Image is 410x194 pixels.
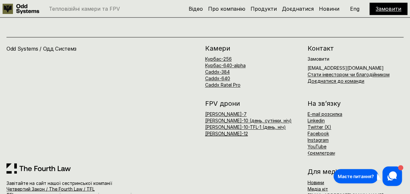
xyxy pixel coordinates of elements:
a: Стати інвестором чи благодійником [308,72,390,77]
h2: Контакт [308,45,404,52]
a: Новини [319,6,339,12]
a: Caddx-384 [205,69,230,75]
a: Замовити [308,56,329,62]
a: YouTube [308,144,326,149]
a: Доєднатися до команди [308,78,364,84]
h2: Камери [205,45,301,52]
a: Instagram [308,137,329,143]
a: [PERSON_NAME]-10 (день, сутінки, ніч) [205,118,292,123]
h2: Для медіа [308,168,404,175]
a: [PERSON_NAME]-7 [205,111,247,117]
a: Медіа кіт [308,186,328,191]
h4: Odd Systems / Одд Системз [6,45,154,52]
a: Курбас-256 [205,56,232,62]
a: Четвертий Закон / The Fourth Law / TFL [6,186,95,191]
a: Відео [189,6,203,12]
a: Продукти [251,6,277,12]
h2: На зв’язку [308,100,341,107]
a: [PERSON_NAME]-10-TFL-1 (день, ніч) [205,124,286,130]
a: Про компанію [208,6,245,12]
a: Курбас-640-alpha [205,63,246,68]
a: E-mail розсилка [308,111,342,117]
a: Linkedin [308,118,325,123]
a: Крємлєграм [307,150,335,156]
a: Замовити [376,6,401,12]
p: Тепловізійні камери та FPV [49,6,120,11]
a: Facebook [308,131,329,136]
a: Доєднатися [282,6,314,12]
h6: [EMAIL_ADDRESS][DOMAIN_NAME] [308,57,384,70]
iframe: HelpCrunch [332,165,404,188]
a: Новини [308,179,324,185]
a: Caddx-640 [205,76,230,81]
a: Twitter (X) [308,124,331,130]
a: Caddx Ratel Pro [205,82,240,88]
a: [PERSON_NAME]-12 [205,131,248,136]
h2: FPV дрони [205,100,301,107]
p: Eng [350,6,359,11]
